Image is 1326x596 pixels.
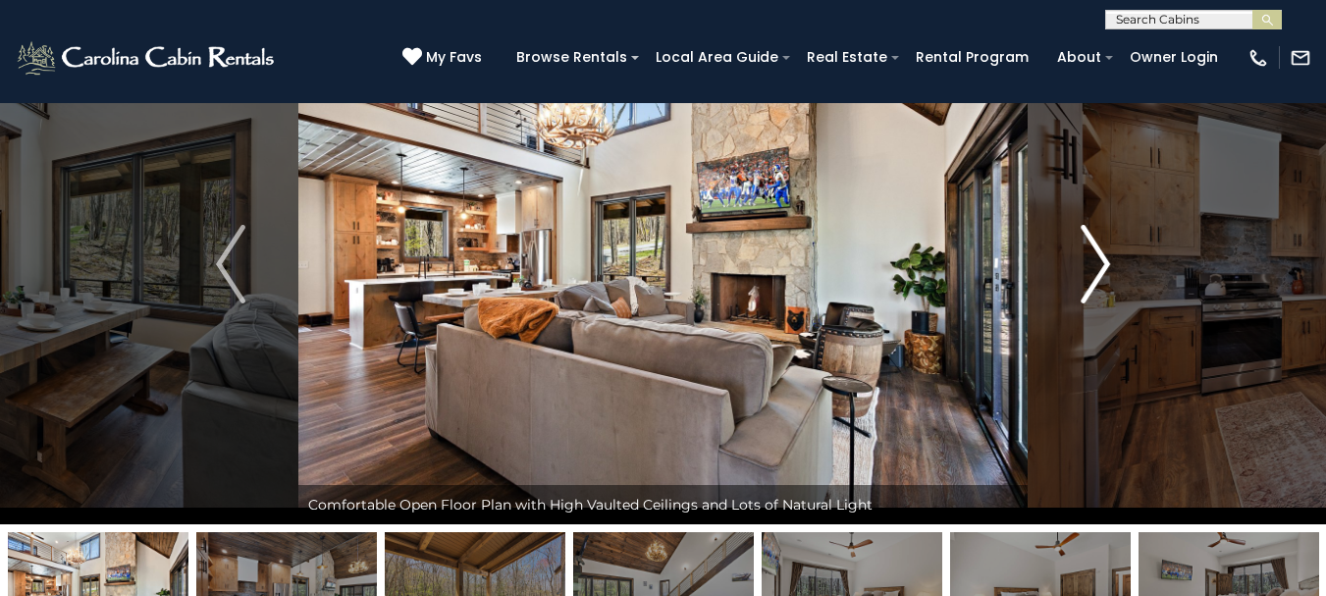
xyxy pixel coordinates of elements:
[402,47,487,69] a: My Favs
[1028,4,1163,524] button: Next
[1120,42,1228,73] a: Owner Login
[1081,225,1110,303] img: arrow
[646,42,788,73] a: Local Area Guide
[506,42,637,73] a: Browse Rentals
[797,42,897,73] a: Real Estate
[906,42,1038,73] a: Rental Program
[163,4,298,524] button: Previous
[1247,47,1269,69] img: phone-regular-white.png
[216,225,245,303] img: arrow
[15,38,280,78] img: White-1-2.png
[426,47,482,68] span: My Favs
[1290,47,1311,69] img: mail-regular-white.png
[298,485,1028,524] div: Comfortable Open Floor Plan with High Vaulted Ceilings and Lots of Natural Light
[1047,42,1111,73] a: About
